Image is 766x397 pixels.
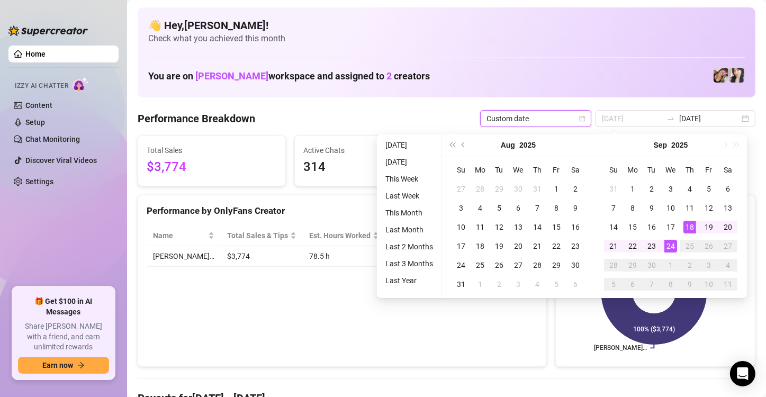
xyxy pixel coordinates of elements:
[699,218,718,237] td: 2025-09-19
[458,134,470,156] button: Previous month (PageUp)
[642,218,661,237] td: 2025-09-16
[474,240,486,252] div: 18
[547,160,566,179] th: Fr
[547,237,566,256] td: 2025-08-22
[381,274,437,287] li: Last Year
[718,179,737,198] td: 2025-09-06
[626,259,639,272] div: 29
[680,218,699,237] td: 2025-09-18
[490,160,509,179] th: Tu
[566,198,585,218] td: 2025-08-09
[471,179,490,198] td: 2025-07-28
[528,179,547,198] td: 2025-07-31
[642,198,661,218] td: 2025-09-09
[718,198,737,218] td: 2025-09-13
[512,202,525,214] div: 6
[718,256,737,275] td: 2025-10-04
[569,259,582,272] div: 30
[528,275,547,294] td: 2025-09-04
[381,173,437,185] li: This Week
[626,278,639,291] div: 6
[702,202,715,214] div: 12
[455,259,467,272] div: 24
[607,221,620,233] div: 14
[623,256,642,275] td: 2025-09-29
[509,237,528,256] td: 2025-08-20
[531,221,544,233] div: 14
[474,259,486,272] div: 25
[490,256,509,275] td: 2025-08-26
[661,256,680,275] td: 2025-10-01
[471,198,490,218] td: 2025-08-04
[642,179,661,198] td: 2025-09-02
[718,218,737,237] td: 2025-09-20
[607,240,620,252] div: 21
[680,160,699,179] th: Th
[604,198,623,218] td: 2025-09-07
[452,237,471,256] td: 2025-08-17
[604,256,623,275] td: 2025-09-28
[718,237,737,256] td: 2025-09-27
[493,259,506,272] div: 26
[531,202,544,214] div: 7
[18,321,109,353] span: Share [PERSON_NAME] with a friend, and earn unlimited rewards
[699,275,718,294] td: 2025-10-10
[531,183,544,195] div: 31
[569,183,582,195] div: 2
[512,221,525,233] div: 13
[550,221,563,233] div: 15
[528,218,547,237] td: 2025-08-14
[730,361,755,386] div: Open Intercom Messenger
[147,204,538,218] div: Performance by OnlyFans Creator
[642,275,661,294] td: 2025-10-07
[547,198,566,218] td: 2025-08-08
[569,278,582,291] div: 6
[519,134,536,156] button: Choose a year
[722,278,734,291] div: 11
[455,278,467,291] div: 31
[147,157,277,177] span: $3,774
[680,275,699,294] td: 2025-10-09
[566,218,585,237] td: 2025-08-16
[645,278,658,291] div: 7
[569,240,582,252] div: 23
[680,237,699,256] td: 2025-09-25
[702,183,715,195] div: 5
[455,240,467,252] div: 17
[642,237,661,256] td: 2025-09-23
[683,221,696,233] div: 18
[623,198,642,218] td: 2025-09-08
[604,160,623,179] th: Su
[699,256,718,275] td: 2025-10-03
[683,202,696,214] div: 11
[664,221,677,233] div: 17
[147,225,221,246] th: Name
[452,198,471,218] td: 2025-08-03
[490,179,509,198] td: 2025-07-29
[386,70,392,82] span: 2
[227,230,288,241] span: Total Sales & Tips
[452,275,471,294] td: 2025-08-31
[148,33,745,44] span: Check what you achieved this month
[509,218,528,237] td: 2025-08-13
[623,218,642,237] td: 2025-09-15
[153,230,206,241] span: Name
[550,202,563,214] div: 8
[718,160,737,179] th: Sa
[699,179,718,198] td: 2025-09-05
[512,259,525,272] div: 27
[623,179,642,198] td: 2025-09-01
[25,135,80,143] a: Chat Monitoring
[15,81,68,91] span: Izzy AI Chatter
[547,275,566,294] td: 2025-09-05
[566,179,585,198] td: 2025-08-02
[722,202,734,214] div: 13
[661,218,680,237] td: 2025-09-17
[602,113,662,124] input: Start date
[607,278,620,291] div: 5
[579,115,585,122] span: calendar
[661,179,680,198] td: 2025-09-03
[645,259,658,272] div: 30
[626,240,639,252] div: 22
[221,246,303,267] td: $3,774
